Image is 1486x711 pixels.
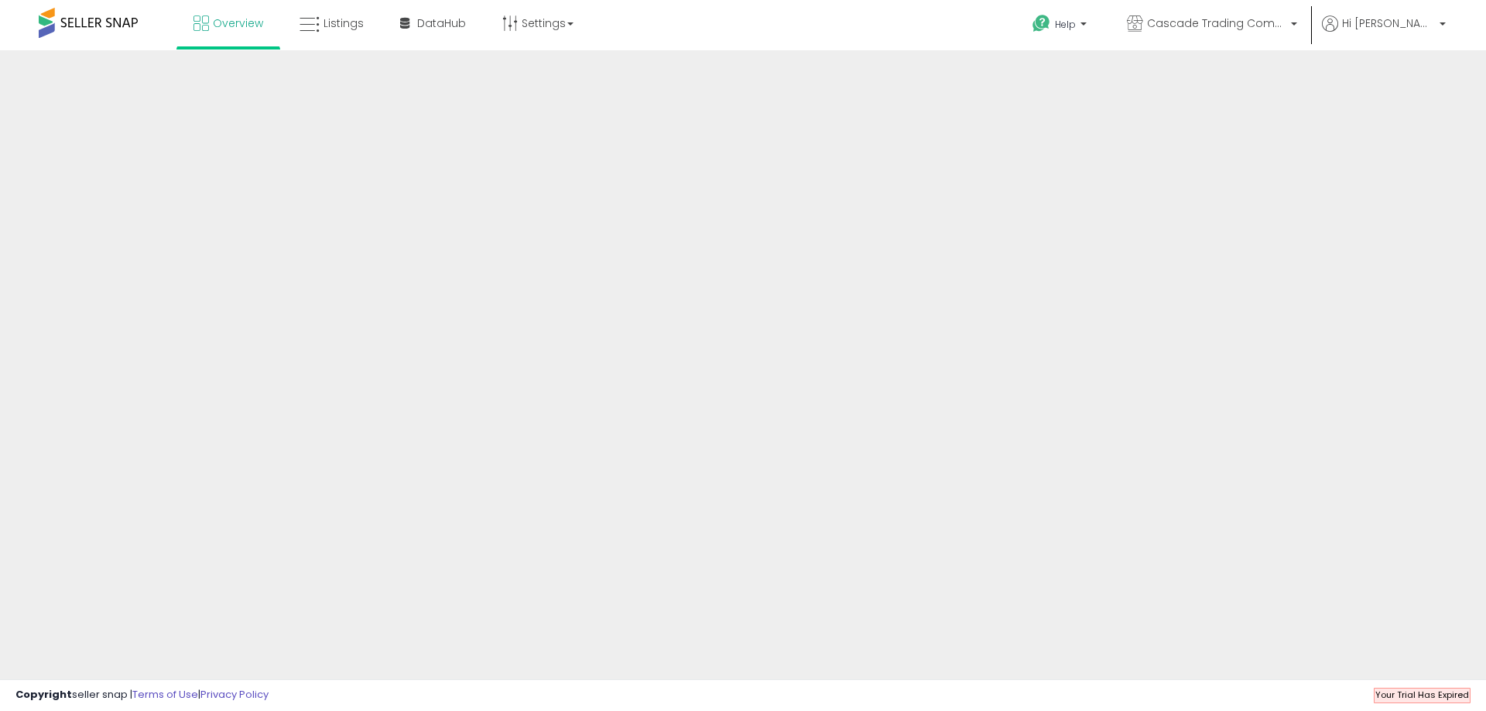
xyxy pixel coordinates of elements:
a: Terms of Use [132,687,198,702]
a: Privacy Policy [200,687,269,702]
span: Your Trial Has Expired [1375,689,1469,701]
span: DataHub [417,15,466,31]
a: Hi [PERSON_NAME] [1322,15,1446,50]
strong: Copyright [15,687,72,702]
span: Help [1055,18,1076,31]
i: Get Help [1032,14,1051,33]
span: Cascade Trading Company [1147,15,1286,31]
span: Hi [PERSON_NAME] [1342,15,1435,31]
span: Listings [324,15,364,31]
span: Overview [213,15,263,31]
div: seller snap | | [15,688,269,702]
a: Help [1020,2,1102,50]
